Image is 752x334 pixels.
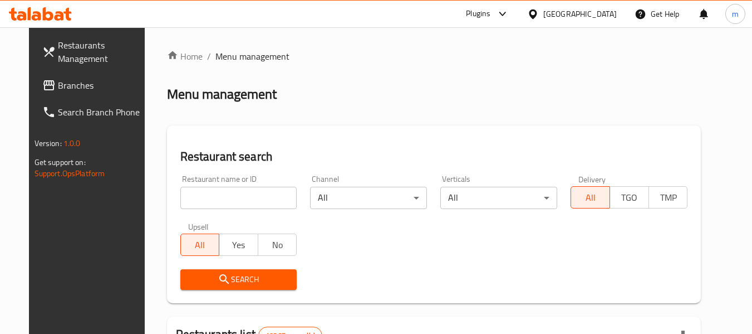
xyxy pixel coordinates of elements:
[440,187,557,209] div: All
[224,237,254,253] span: Yes
[167,50,701,63] nav: breadcrumb
[310,187,427,209] div: All
[188,222,209,230] label: Upsell
[180,187,297,209] input: Search for restaurant name or ID..
[33,72,155,99] a: Branches
[63,136,81,151] span: 1.0.0
[58,38,146,65] span: Restaurants Management
[732,8,739,20] span: m
[167,85,277,103] h2: Menu management
[35,155,86,170] span: Get support on:
[615,190,645,206] span: TGO
[578,175,606,183] label: Delivery
[35,136,62,151] span: Version:
[576,190,606,206] span: All
[180,269,297,290] button: Search
[35,166,105,181] a: Support.OpsPlatform
[180,148,688,165] h2: Restaurant search
[180,234,220,256] button: All
[219,234,258,256] button: Yes
[58,79,146,92] span: Branches
[33,32,155,72] a: Restaurants Management
[263,237,293,253] span: No
[610,186,649,209] button: TGO
[258,234,297,256] button: No
[58,105,146,119] span: Search Branch Phone
[167,50,203,63] a: Home
[189,273,288,287] span: Search
[653,190,684,206] span: TMP
[185,237,215,253] span: All
[466,7,490,21] div: Plugins
[33,99,155,125] a: Search Branch Phone
[215,50,289,63] span: Menu management
[207,50,211,63] li: /
[571,186,610,209] button: All
[648,186,688,209] button: TMP
[543,8,617,20] div: [GEOGRAPHIC_DATA]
